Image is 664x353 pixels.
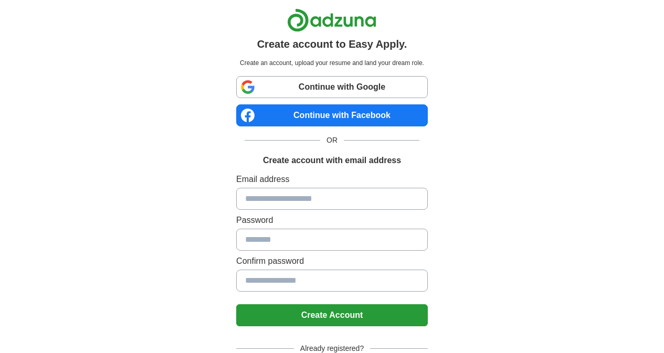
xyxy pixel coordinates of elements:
a: Continue with Facebook [236,104,428,126]
a: Continue with Google [236,76,428,98]
label: Email address [236,173,428,186]
label: Confirm password [236,255,428,268]
p: Create an account, upload your resume and land your dream role. [238,58,426,68]
span: OR [320,135,344,146]
h1: Create account to Easy Apply. [257,36,407,52]
button: Create Account [236,304,428,326]
img: Adzuna logo [287,8,376,32]
label: Password [236,214,428,227]
h1: Create account with email address [263,154,401,167]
